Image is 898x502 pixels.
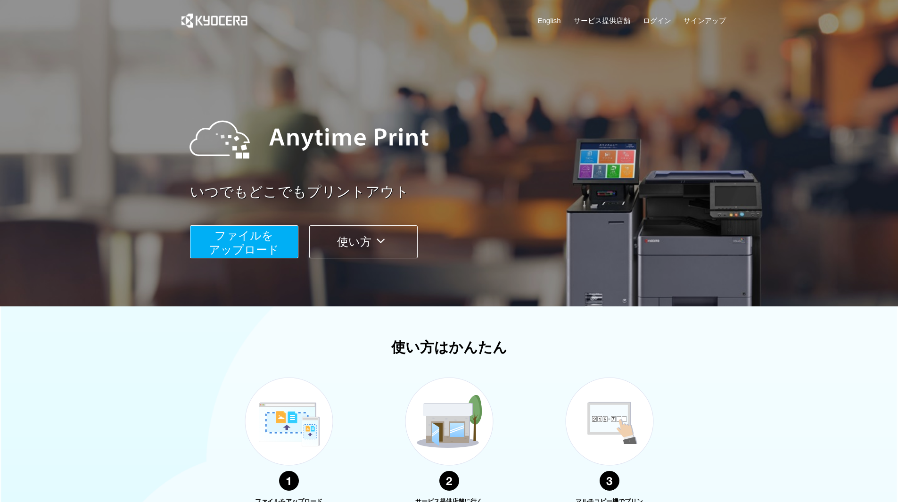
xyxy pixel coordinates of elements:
button: ファイルを​​アップロード [190,225,298,258]
a: サインアップ [684,16,726,25]
span: ファイルを ​​アップロード [209,229,279,256]
a: サービス提供店舗 [574,16,630,25]
a: ログイン [643,16,671,25]
a: English [538,16,561,25]
a: いつでもどこでもプリントアウト [190,182,732,202]
button: 使い方 [309,225,418,258]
